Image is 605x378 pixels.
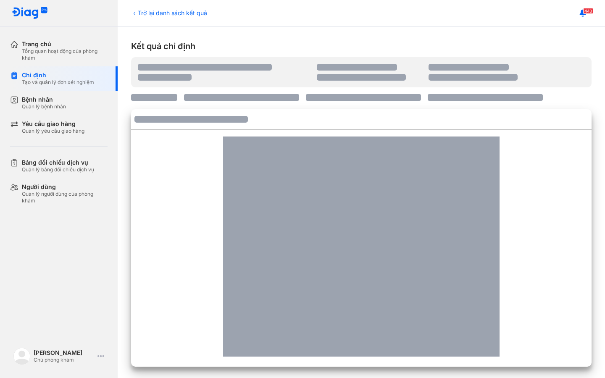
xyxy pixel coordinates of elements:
div: Tổng quan hoạt động của phòng khám [22,48,108,61]
div: Quản lý bảng đối chiếu dịch vụ [22,166,94,173]
img: logo [12,7,48,20]
div: Quản lý người dùng của phòng khám [22,191,108,204]
div: Yêu cầu giao hàng [22,120,84,128]
div: Quản lý yêu cầu giao hàng [22,128,84,134]
img: logo [13,348,30,365]
span: 443 [583,8,593,14]
div: Trở lại danh sách kết quả [131,8,207,17]
div: Người dùng [22,183,108,191]
div: Chủ phòng khám [34,357,94,363]
div: Tạo và quản lý đơn xét nghiệm [22,79,94,86]
div: Trang chủ [22,40,108,48]
div: [PERSON_NAME] [34,349,94,357]
div: Chỉ định [22,71,94,79]
div: Bệnh nhân [22,96,66,103]
div: Quản lý bệnh nhân [22,103,66,110]
div: Kết quả chỉ định [131,40,592,52]
div: Bảng đối chiếu dịch vụ [22,159,94,166]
